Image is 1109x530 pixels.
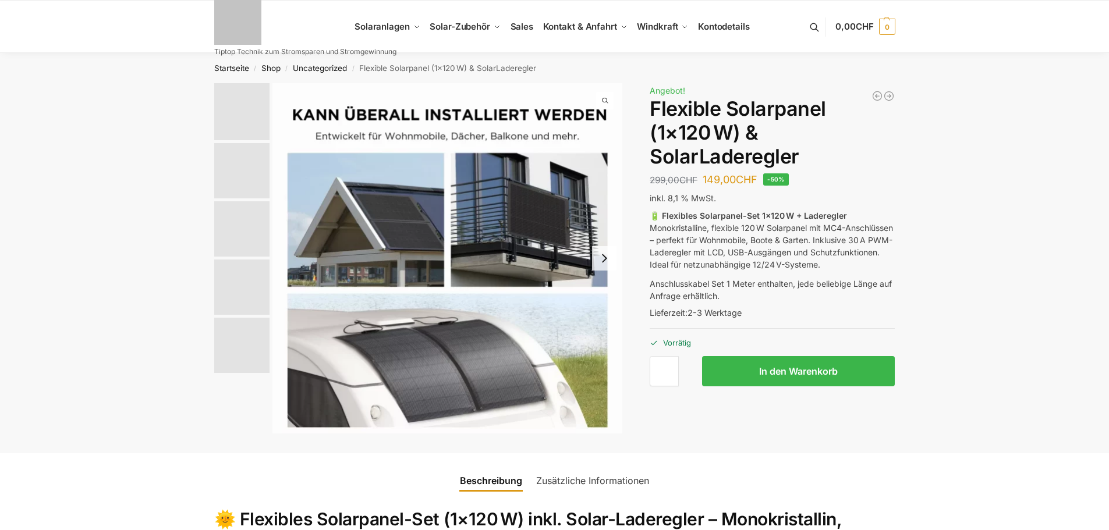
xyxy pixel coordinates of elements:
span: Lieferzeit: [650,308,742,318]
span: Kontodetails [698,21,750,32]
a: Balkonkraftwerk 1780 Watt mit 4 KWh Zendure Batteriespeicher Notstrom fähig [883,90,895,102]
span: / [347,64,359,73]
span: CHF [736,173,757,186]
span: 0,00 [835,21,873,32]
a: Kontodetails [693,1,754,53]
a: Sales [505,1,538,53]
a: Zusätzliche Informationen [529,467,656,495]
span: -50% [763,173,789,186]
p: Anschlusskabel Set 1 Meter enthalten, jede beliebige Länge auf Anfrage erhältlich. [650,278,895,302]
bdi: 299,00 [650,175,697,186]
a: Flexible Solar Module für Wohnmobile Camping Balkons l960 9 [272,83,623,433]
img: Flexible Solar Module [214,83,270,140]
span: Angebot! [650,86,685,95]
img: Flexibel unendlich viele Einsatzmöglichkeiten [214,201,270,257]
a: 0,00CHF 0 [835,9,895,44]
p: Monokristalline, flexible 120 W Solarpanel mit MC4-Anschlüssen – perfekt für Wohnmobile, Boote & ... [650,209,895,271]
a: Startseite [214,63,249,73]
img: Flexibel in allen Bereichen [214,318,270,373]
span: Kontakt & Anfahrt [543,21,617,32]
nav: Breadcrumb [193,53,916,83]
span: CHF [856,21,874,32]
img: s-l1600 (4) [214,259,270,315]
a: Windkraft [632,1,693,53]
button: In den Warenkorb [702,356,895,386]
h1: Flexible Solarpanel (1×120 W) & SolarLaderegler [650,97,895,168]
img: Flexibles Solarmodul 120 watt [214,143,270,198]
strong: 🔋 Flexibles Solarpanel-Set 1×120 W + Laderegler [650,211,847,220]
img: Flexible Solar Module [272,83,623,433]
bdi: 149,00 [703,173,757,186]
p: Vorrätig [650,328,895,348]
a: Shop [261,63,281,73]
span: / [281,64,293,73]
a: Balkonkraftwerk 890/600 Watt bificial Glas/Glas [871,90,883,102]
span: Windkraft [637,21,678,32]
button: Next slide [592,246,616,271]
span: CHF [679,175,697,186]
span: 0 [879,19,895,35]
a: Kontakt & Anfahrt [538,1,632,53]
p: Tiptop Technik zum Stromsparen und Stromgewinnung [214,48,396,55]
a: Solar-Zubehör [425,1,505,53]
span: / [249,64,261,73]
span: 2-3 Werktage [688,308,742,318]
a: Uncategorized [293,63,347,73]
input: Produktmenge [650,356,679,386]
span: inkl. 8,1 % MwSt. [650,193,716,203]
a: Beschreibung [453,467,529,495]
span: Solar-Zubehör [430,21,490,32]
span: Sales [511,21,534,32]
span: Solaranlagen [355,21,410,32]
